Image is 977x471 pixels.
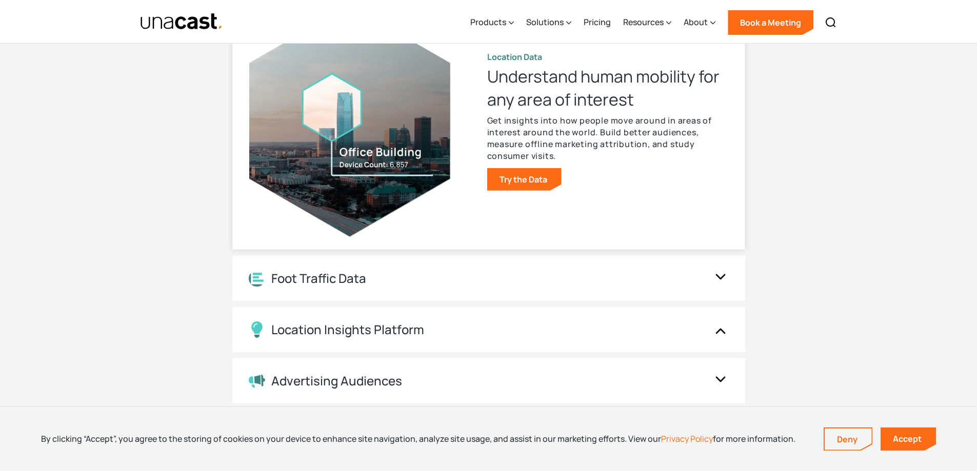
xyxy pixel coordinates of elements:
div: Foot Traffic Data [271,271,366,286]
div: Solutions [526,16,564,28]
strong: Location Data [487,51,542,63]
img: Advertising Audiences icon [249,374,265,388]
div: Solutions [526,2,571,44]
h3: Understand human mobility for any area of interest [487,65,728,110]
div: Products [470,2,514,44]
a: Pricing [584,2,611,44]
img: visualization with the image of the city of the Location Data [249,5,450,237]
a: home [140,13,224,31]
div: Products [470,16,506,28]
div: Resources [623,2,671,44]
div: Advertising Audiences [271,374,402,388]
a: Deny [825,428,872,450]
img: Location Insights Platform icon [249,321,265,338]
p: Get insights into how people move around in areas of interest around the world. Build better audi... [487,115,728,162]
a: Try the Data [487,168,562,191]
div: By clicking “Accept”, you agree to the storing of cookies on your device to enhance site navigati... [41,433,795,444]
img: Search icon [825,16,837,29]
div: About [684,2,715,44]
a: Accept [881,427,936,450]
a: Book a Meeting [728,10,813,35]
div: Location Insights Platform [271,322,424,337]
div: Resources [623,16,664,28]
img: Location Analytics icon [249,271,265,286]
img: Unacast text logo [140,13,224,31]
a: Privacy Policy [661,433,713,444]
div: About [684,16,708,28]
